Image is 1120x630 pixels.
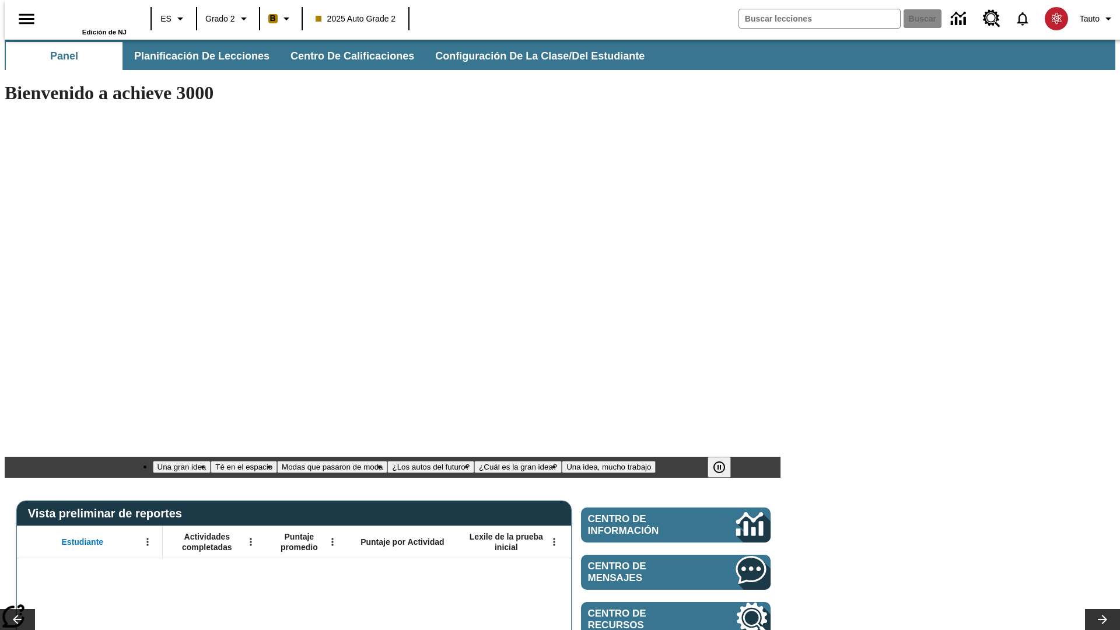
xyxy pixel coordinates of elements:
[155,8,192,29] button: Lenguaje: ES, Selecciona un idioma
[50,50,78,63] span: Panel
[153,461,211,473] button: Diapositiva 1 Una gran idea
[9,2,44,36] button: Abrir el menú lateral
[264,8,298,29] button: Boost El color de la clase es anaranjado claro. Cambiar el color de la clase.
[290,50,414,63] span: Centro de calificaciones
[51,4,127,36] div: Portada
[739,9,900,28] input: Buscar campo
[205,13,235,25] span: Grado 2
[976,3,1007,34] a: Centro de recursos, Se abrirá en una pestaña nueva.
[324,533,341,551] button: Abrir menú
[387,461,474,473] button: Diapositiva 4 ¿Los autos del futuro?
[581,555,771,590] a: Centro de mensajes
[316,13,396,25] span: 2025 Auto Grade 2
[562,461,656,473] button: Diapositiva 6 Una idea, mucho trabajo
[62,537,104,547] span: Estudiante
[270,11,276,26] span: B
[28,507,188,520] span: Vista preliminar de reportes
[201,8,256,29] button: Grado: Grado 2, Elige un grado
[1038,3,1075,34] button: Escoja un nuevo avatar
[242,533,260,551] button: Abrir menú
[1007,3,1038,34] a: Notificaciones
[5,40,1115,70] div: Subbarra de navegación
[944,3,976,35] a: Centro de información
[588,561,701,584] span: Centro de mensajes
[277,461,387,473] button: Diapositiva 3 Modas que pasaron de moda
[169,531,246,552] span: Actividades completadas
[581,508,771,542] a: Centro de información
[139,533,156,551] button: Abrir menú
[134,50,269,63] span: Planificación de lecciones
[708,457,731,478] button: Pausar
[211,461,277,473] button: Diapositiva 2 Té en el espacio
[125,42,279,70] button: Planificación de lecciones
[6,42,123,70] button: Panel
[82,29,127,36] span: Edición de NJ
[545,533,563,551] button: Abrir menú
[474,461,562,473] button: Diapositiva 5 ¿Cuál es la gran idea?
[426,42,654,70] button: Configuración de la clase/del estudiante
[1045,7,1068,30] img: avatar image
[588,513,697,537] span: Centro de información
[1075,8,1120,29] button: Perfil/Configuración
[5,42,655,70] div: Subbarra de navegación
[271,531,327,552] span: Puntaje promedio
[1080,13,1100,25] span: Tauto
[360,537,444,547] span: Puntaje por Actividad
[1085,609,1120,630] button: Carrusel de lecciones, seguir
[708,457,743,478] div: Pausar
[51,5,127,29] a: Portada
[435,50,645,63] span: Configuración de la clase/del estudiante
[464,531,549,552] span: Lexile de la prueba inicial
[5,82,780,104] h1: Bienvenido a achieve 3000
[281,42,423,70] button: Centro de calificaciones
[160,13,171,25] span: ES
